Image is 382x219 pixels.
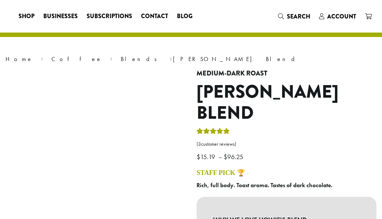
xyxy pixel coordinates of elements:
span: – [218,152,222,161]
span: Account [327,12,356,21]
span: Businesses [43,12,78,21]
bdi: 15.19 [197,152,217,161]
span: Search [287,12,310,21]
span: Shop [19,12,34,21]
a: Blog [172,10,197,22]
a: Businesses [39,10,82,22]
div: Rated 4.67 out of 5 [197,127,230,138]
span: › [41,52,43,64]
a: Account [315,10,361,23]
a: Contact [137,10,172,22]
a: Subscriptions [82,10,137,22]
span: $ [224,152,227,161]
bdi: 96.25 [224,152,245,161]
a: STAFF PICK 🏆 [197,169,245,176]
b: Rich, full body. Toast aroma. Tastes of dark chocolate. [197,181,332,189]
h1: [PERSON_NAME] Blend [197,81,376,124]
a: (3customer reviews) [197,141,376,148]
span: › [170,52,172,64]
span: Contact [141,12,168,21]
span: Subscriptions [87,12,132,21]
a: Shop [14,10,39,22]
span: Blog [177,12,192,21]
a: Home [6,55,33,63]
a: Coffee [51,55,102,63]
h4: Medium-Dark Roast [197,70,376,78]
a: Search [274,10,315,23]
a: Blends [121,55,162,63]
span: › [110,52,113,64]
nav: Breadcrumb [6,55,376,64]
span: $ [197,152,200,161]
span: 3 [198,141,201,147]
